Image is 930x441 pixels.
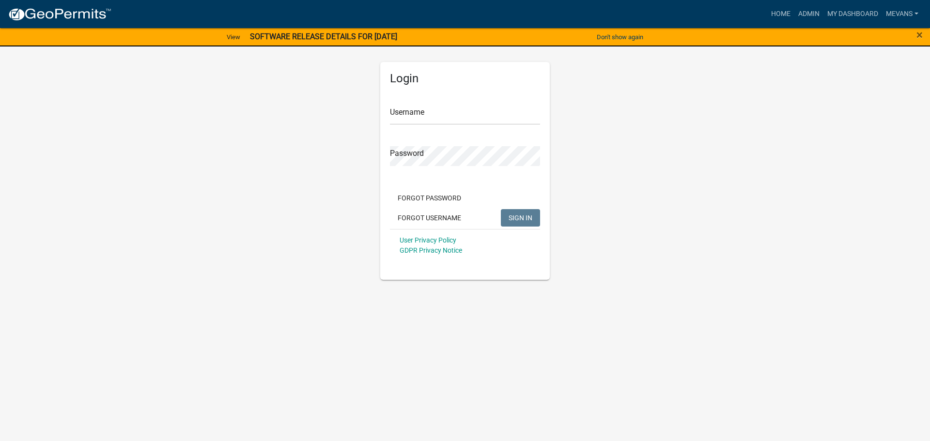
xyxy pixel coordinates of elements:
[823,5,882,23] a: My Dashboard
[509,213,532,221] span: SIGN IN
[390,189,469,207] button: Forgot Password
[882,5,922,23] a: Mevans
[767,5,794,23] a: Home
[916,28,923,42] span: ×
[250,32,397,41] strong: SOFTWARE RELEASE DETAILS FOR [DATE]
[223,29,244,45] a: View
[916,29,923,41] button: Close
[794,5,823,23] a: Admin
[390,209,469,227] button: Forgot Username
[400,246,462,254] a: GDPR Privacy Notice
[501,209,540,227] button: SIGN IN
[593,29,647,45] button: Don't show again
[390,72,540,86] h5: Login
[400,236,456,244] a: User Privacy Policy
